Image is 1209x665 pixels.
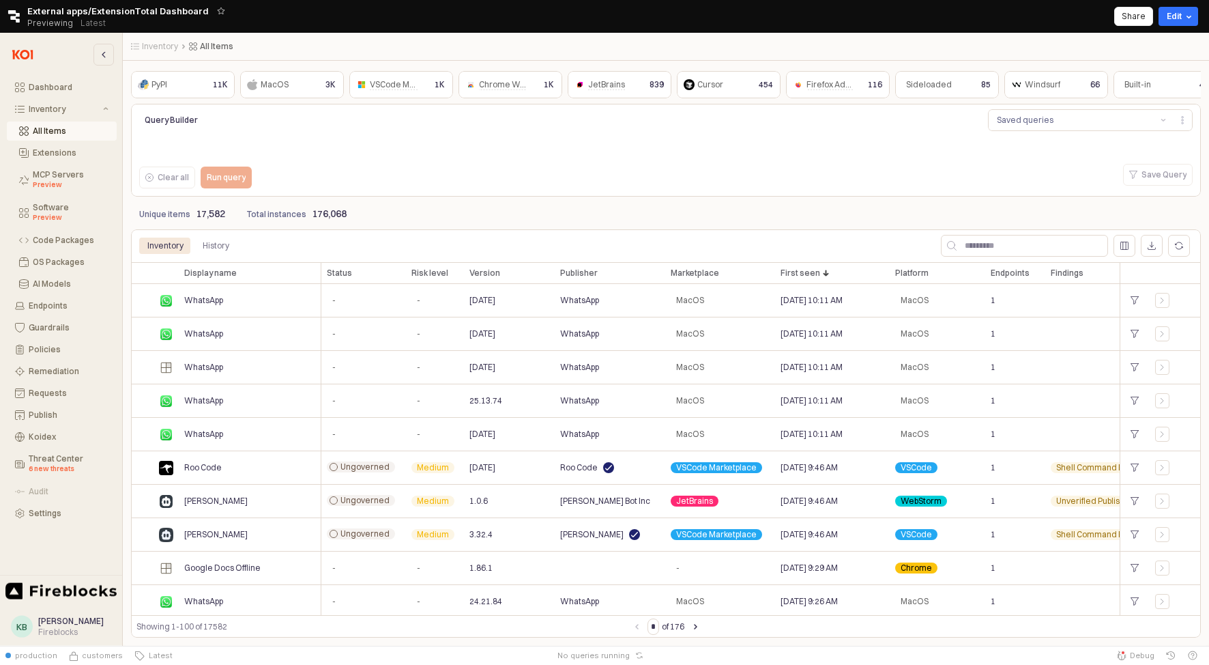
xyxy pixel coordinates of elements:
div: Built-in [1124,78,1151,91]
div: Inventory [147,238,184,254]
div: + [1126,526,1144,543]
div: Settings [29,509,108,518]
button: Publish [7,406,117,425]
span: WhatsApp [184,295,223,306]
span: WhatsApp [560,596,599,607]
button: Software [7,198,117,228]
span: [DATE] 9:46 AM [781,529,838,540]
span: [PERSON_NAME] [184,529,248,540]
span: MacOS [676,596,704,607]
div: MCP Servers [33,170,108,190]
div: Code Packages [33,236,108,245]
button: Koidex [7,427,117,447]
div: Showing 1-100 of 17582 [136,620,628,634]
button: Settings [7,504,117,523]
span: [DATE] 10:11 AM [781,295,843,306]
span: [PERSON_NAME] [38,616,104,626]
span: [DATE] [469,462,495,473]
span: - [417,362,420,373]
span: 1 [991,596,995,607]
span: 1 [991,496,995,507]
span: 1 [991,328,995,339]
span: - [417,429,420,440]
div: + [1126,392,1144,410]
button: Dashboard [7,78,117,97]
span: WhatsApp [184,429,223,440]
div: Inventory [29,104,100,114]
span: MacOS [676,395,704,406]
div: Software [33,203,108,223]
span: WhatsApp [184,596,223,607]
span: [DATE] 10:11 AM [781,429,843,440]
span: Medium [417,462,449,473]
span: MacOS [901,328,929,339]
span: 1.0.6 [469,496,488,507]
span: Platform [895,268,929,279]
span: - [676,563,680,574]
span: WhatsApp [184,328,223,339]
p: 839 [650,79,664,91]
span: Status [327,268,352,279]
button: KB [11,616,33,638]
span: Version [469,268,500,279]
span: - [332,563,336,574]
p: Latest [81,18,106,29]
span: [DATE] 9:46 AM [781,462,838,473]
span: [DATE] 10:11 AM [781,395,843,406]
p: 3K [325,79,336,91]
span: [DATE] 9:29 AM [781,563,838,574]
button: Edit [1159,7,1198,26]
div: Threat Center [29,454,108,475]
button: Inventory [7,100,117,119]
div: MacOS [261,78,289,91]
div: + [1126,358,1144,376]
div: Cursor [697,78,723,91]
span: MacOS [901,596,929,607]
div: AI Models [33,279,108,289]
div: Chrome Web Store1K [458,71,562,98]
div: Saved queries [997,113,1053,127]
div: Audit [29,487,108,496]
button: Endpoints [7,296,117,315]
p: 1K [544,79,554,91]
button: Latest [128,646,178,665]
span: Marketplace [671,268,719,279]
span: MacOS [676,328,704,339]
button: Share app [1114,7,1153,26]
span: - [332,429,336,440]
span: [DATE] 10:11 AM [781,362,843,373]
span: 1 [991,395,995,406]
span: Endpoints [991,268,1030,279]
p: Clear all [158,172,189,183]
p: Save Query [1141,169,1186,180]
p: 454 [759,79,773,91]
span: [DATE] 9:26 AM [781,596,838,607]
div: Koidex [29,432,108,442]
div: Publish [29,410,108,420]
span: VSCode [901,529,932,540]
span: First seen [781,268,820,279]
span: MacOS [901,429,929,440]
span: MacOS [676,362,704,373]
p: 40 [1199,79,1209,91]
button: Threat Center [7,449,117,479]
div: Cursor454 [677,71,781,98]
span: VSCode Marketplace [370,79,450,90]
iframe: QueryBuildingItay [139,137,1193,164]
div: Policies [29,345,108,354]
button: Add app to favorites [214,4,228,18]
span: [PERSON_NAME] [184,496,248,507]
div: Sideloaded85 [895,71,999,98]
span: VSCode Marketplace [676,529,757,540]
button: Menu [1172,109,1193,131]
button: Saved queries [989,110,1155,130]
div: Previewing Latest [27,14,113,33]
span: 24.21.84 [469,596,502,607]
button: AI Models [7,274,117,294]
p: Total instances [247,208,306,221]
p: 66 [1090,79,1100,91]
div: + [1126,492,1144,510]
span: Publisher [560,268,598,279]
button: Guardrails [7,318,117,337]
span: [DATE] [469,295,495,306]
